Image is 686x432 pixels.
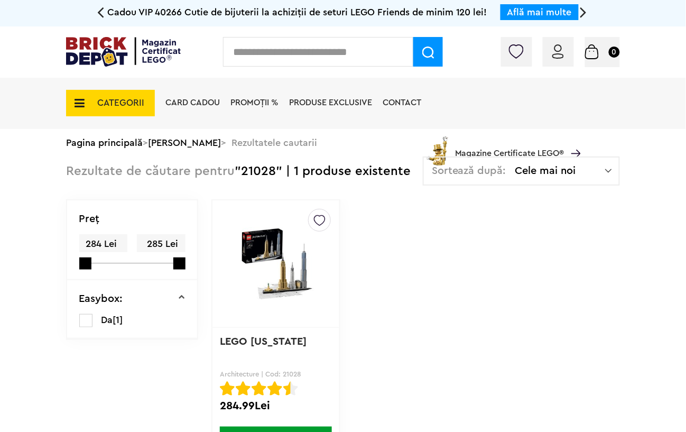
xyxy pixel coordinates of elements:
span: Rezultate de căutare pentru [66,165,235,178]
span: [1] [113,315,123,325]
div: "21028" | 1 produse existente [66,157,411,187]
span: Sortează după: [432,166,506,176]
a: Produse exclusive [289,98,372,107]
p: Easybox: [79,293,123,304]
p: Architecture | Cod: 21028 [220,370,332,378]
img: Evaluare cu stele [283,381,298,396]
img: Evaluare cu stele [236,381,251,396]
a: PROMOȚII % [230,98,279,107]
img: Evaluare cu stele [220,381,235,396]
a: LEGO [US_STATE] [220,336,307,347]
img: Evaluare cu stele [267,381,282,396]
small: 0 [609,47,620,58]
span: Da [101,315,113,325]
span: Cele mai noi [515,166,605,176]
span: CATEGORII [97,98,144,107]
p: Preţ [79,214,100,224]
img: Evaluare cu stele [252,381,266,396]
span: 284 Lei [79,234,127,254]
a: Magazine Certificate LEGO® [564,136,581,144]
img: LEGO New York [226,210,326,317]
span: Cadou VIP 40266 Cutie de bijuterii la achiziții de seturi LEGO Friends de minim 120 lei! [107,7,487,17]
span: 285 Lei [137,234,185,254]
a: Află mai multe [507,7,572,17]
div: 284.99Lei [220,399,332,413]
a: Card Cadou [165,98,220,107]
span: Magazine Certificate LEGO® [455,134,564,159]
a: Contact [383,98,421,107]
